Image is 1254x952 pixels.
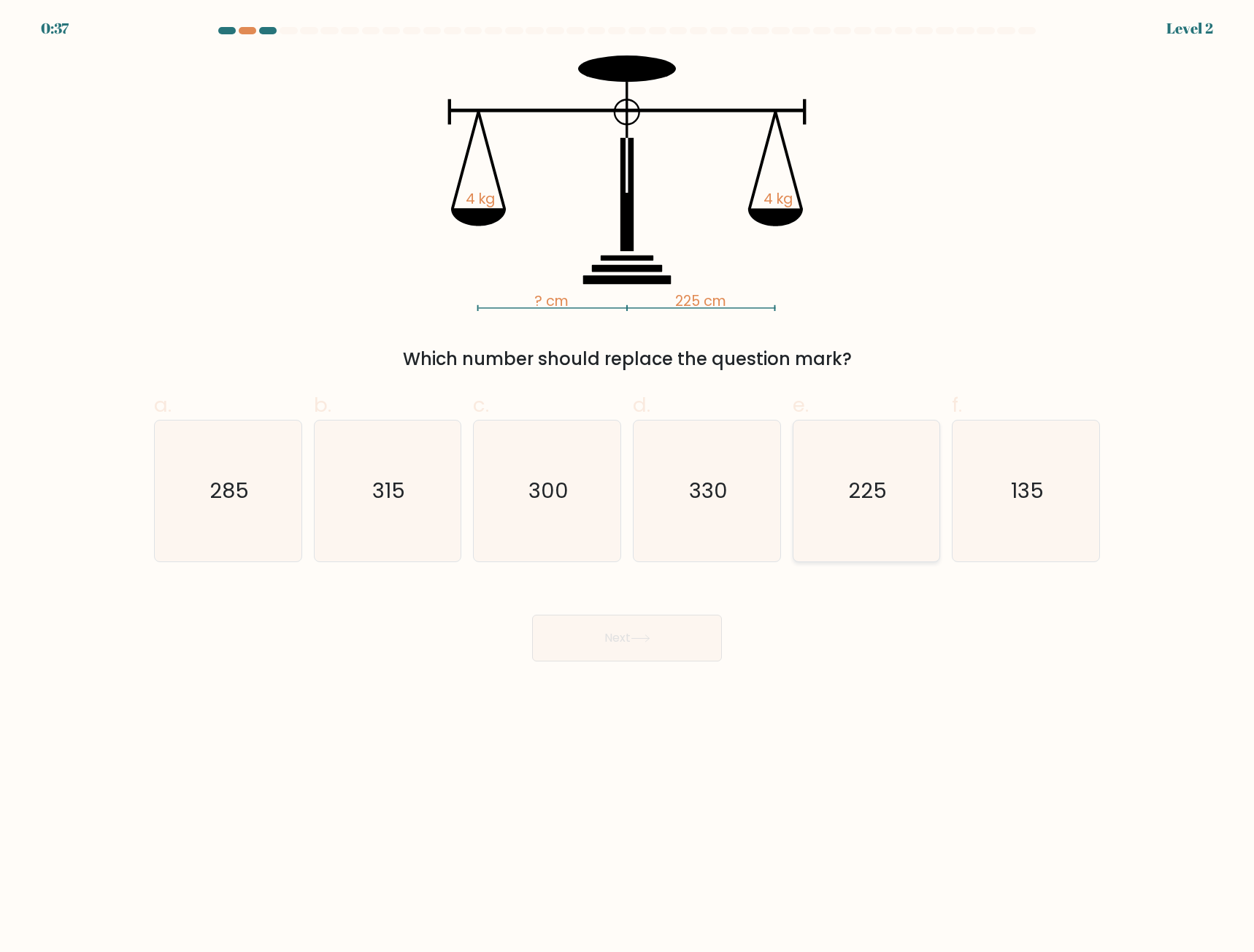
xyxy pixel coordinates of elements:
[793,391,809,419] span: e.
[534,291,569,311] tspan: ? cm
[41,18,69,39] div: 0:37
[532,615,722,661] button: Next
[848,477,887,506] text: 225
[314,391,331,419] span: b.
[473,391,489,419] span: c.
[466,189,495,209] tspan: 4 kg
[675,291,726,311] tspan: 225 cm
[154,391,172,419] span: a.
[528,477,569,506] text: 300
[372,477,405,506] text: 315
[633,391,650,419] span: d.
[1166,18,1213,39] div: Level 2
[1011,477,1044,506] text: 135
[763,189,793,209] tspan: 4 kg
[209,477,249,506] text: 285
[163,346,1091,372] div: Which number should replace the question mark?
[689,477,728,506] text: 330
[952,391,962,419] span: f.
